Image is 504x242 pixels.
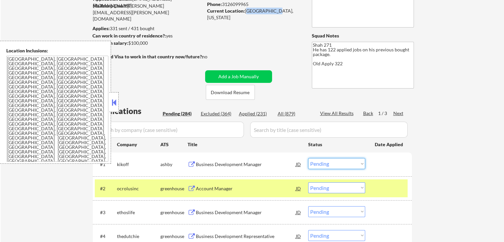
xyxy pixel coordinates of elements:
div: Account Manager [196,185,296,192]
div: Date Applied [375,141,404,148]
div: All (879) [278,110,311,117]
div: JD [295,158,302,170]
div: #4 [100,233,112,240]
div: yes [92,32,201,39]
div: #1 [100,161,112,168]
div: JD [295,230,302,242]
div: [PERSON_NAME][EMAIL_ADDRESS][PERSON_NAME][DOMAIN_NAME] [93,3,203,22]
div: Business Development Representative [196,233,296,240]
div: Business Development Manager [196,209,296,216]
div: View All Results [320,110,356,117]
div: Location Inclusions: [6,47,108,54]
div: Next [393,110,404,117]
button: Add a Job Manually [205,70,272,83]
div: ocrolusinc [117,185,160,192]
div: JD [295,182,302,194]
div: ATS [160,141,188,148]
strong: Minimum salary: [92,40,128,46]
div: ashby [160,161,188,168]
div: 3126099965 [207,1,301,8]
div: Applications [95,107,160,115]
strong: Current Location: [207,8,245,14]
div: greenhouse [160,185,188,192]
div: 1 / 3 [378,110,393,117]
strong: Applies: [92,26,110,31]
div: ethoslife [117,209,160,216]
div: kikoff [117,161,160,168]
div: Title [188,141,302,148]
div: $100,000 [92,40,203,46]
div: JD [295,206,302,218]
strong: Phone: [207,1,222,7]
div: Business Development Manager [196,161,296,168]
div: greenhouse [160,233,188,240]
div: Excluded (364) [201,110,234,117]
div: Pending (284) [163,110,196,117]
div: Status [308,138,365,150]
div: Squad Notes [312,32,414,39]
input: Search by company (case sensitive) [95,122,244,138]
strong: Will need Visa to work in that country now/future?: [93,54,203,59]
input: Search by title (case sensitive) [250,122,408,138]
div: #2 [100,185,112,192]
button: Download Resume [206,85,255,100]
div: no [202,53,221,60]
div: Applied (231) [239,110,272,117]
div: 331 sent / 431 bought [92,25,203,32]
strong: Can work in country of residence?: [92,33,166,38]
div: greenhouse [160,209,188,216]
strong: Mailslurp Email: [93,3,127,9]
div: Back [363,110,374,117]
div: Company [117,141,160,148]
div: thedutchie [117,233,160,240]
div: [GEOGRAPHIC_DATA], [US_STATE] [207,8,301,21]
div: #3 [100,209,112,216]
